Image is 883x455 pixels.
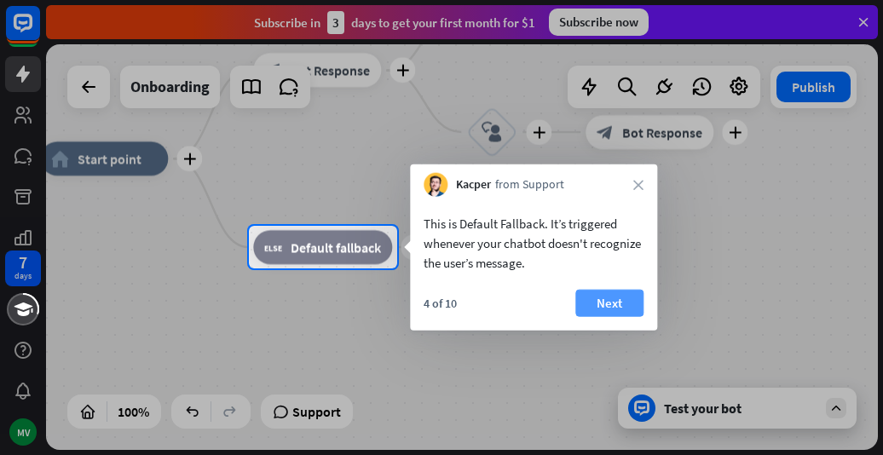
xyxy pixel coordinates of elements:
[456,176,491,193] span: Kacper
[424,214,643,273] div: This is Default Fallback. It’s triggered whenever your chatbot doesn't recognize the user’s message.
[14,7,65,58] button: Open LiveChat chat widget
[633,180,643,190] i: close
[264,239,282,256] i: block_fallback
[495,176,564,193] span: from Support
[291,239,381,256] span: Default fallback
[575,290,643,317] button: Next
[424,296,457,311] div: 4 of 10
